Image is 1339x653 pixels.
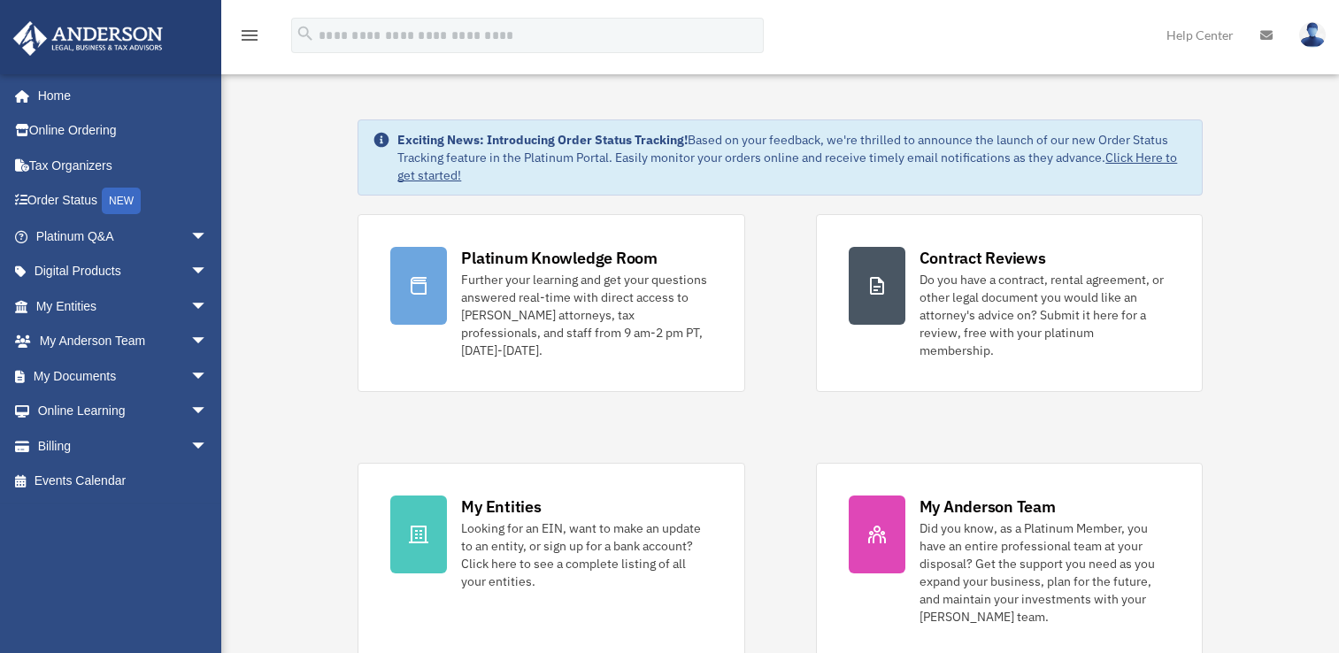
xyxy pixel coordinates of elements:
[397,132,688,148] strong: Exciting News: Introducing Order Status Tracking!
[461,496,541,518] div: My Entities
[12,219,235,254] a: Platinum Q&Aarrow_drop_down
[190,219,226,255] span: arrow_drop_down
[190,358,226,395] span: arrow_drop_down
[461,271,712,359] div: Further your learning and get your questions answered real-time with direct access to [PERSON_NAM...
[12,113,235,149] a: Online Ordering
[1299,22,1326,48] img: User Pic
[461,519,712,590] div: Looking for an EIN, want to make an update to an entity, or sign up for a bank account? Click her...
[12,464,235,499] a: Events Calendar
[190,394,226,430] span: arrow_drop_down
[12,183,235,219] a: Order StatusNEW
[12,324,235,359] a: My Anderson Teamarrow_drop_down
[12,78,226,113] a: Home
[920,496,1056,518] div: My Anderson Team
[12,394,235,429] a: Online Learningarrow_drop_down
[461,247,658,269] div: Platinum Knowledge Room
[190,254,226,290] span: arrow_drop_down
[920,271,1170,359] div: Do you have a contract, rental agreement, or other legal document you would like an attorney's ad...
[12,254,235,289] a: Digital Productsarrow_drop_down
[397,150,1177,183] a: Click Here to get started!
[12,148,235,183] a: Tax Organizers
[397,131,1187,184] div: Based on your feedback, we're thrilled to announce the launch of our new Order Status Tracking fe...
[816,214,1203,392] a: Contract Reviews Do you have a contract, rental agreement, or other legal document you would like...
[296,24,315,43] i: search
[190,288,226,325] span: arrow_drop_down
[12,288,235,324] a: My Entitiesarrow_drop_down
[239,25,260,46] i: menu
[12,358,235,394] a: My Documentsarrow_drop_down
[8,21,168,56] img: Anderson Advisors Platinum Portal
[358,214,744,392] a: Platinum Knowledge Room Further your learning and get your questions answered real-time with dire...
[102,188,141,214] div: NEW
[12,428,235,464] a: Billingarrow_drop_down
[920,519,1170,626] div: Did you know, as a Platinum Member, you have an entire professional team at your disposal? Get th...
[190,428,226,465] span: arrow_drop_down
[190,324,226,360] span: arrow_drop_down
[920,247,1046,269] div: Contract Reviews
[239,31,260,46] a: menu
